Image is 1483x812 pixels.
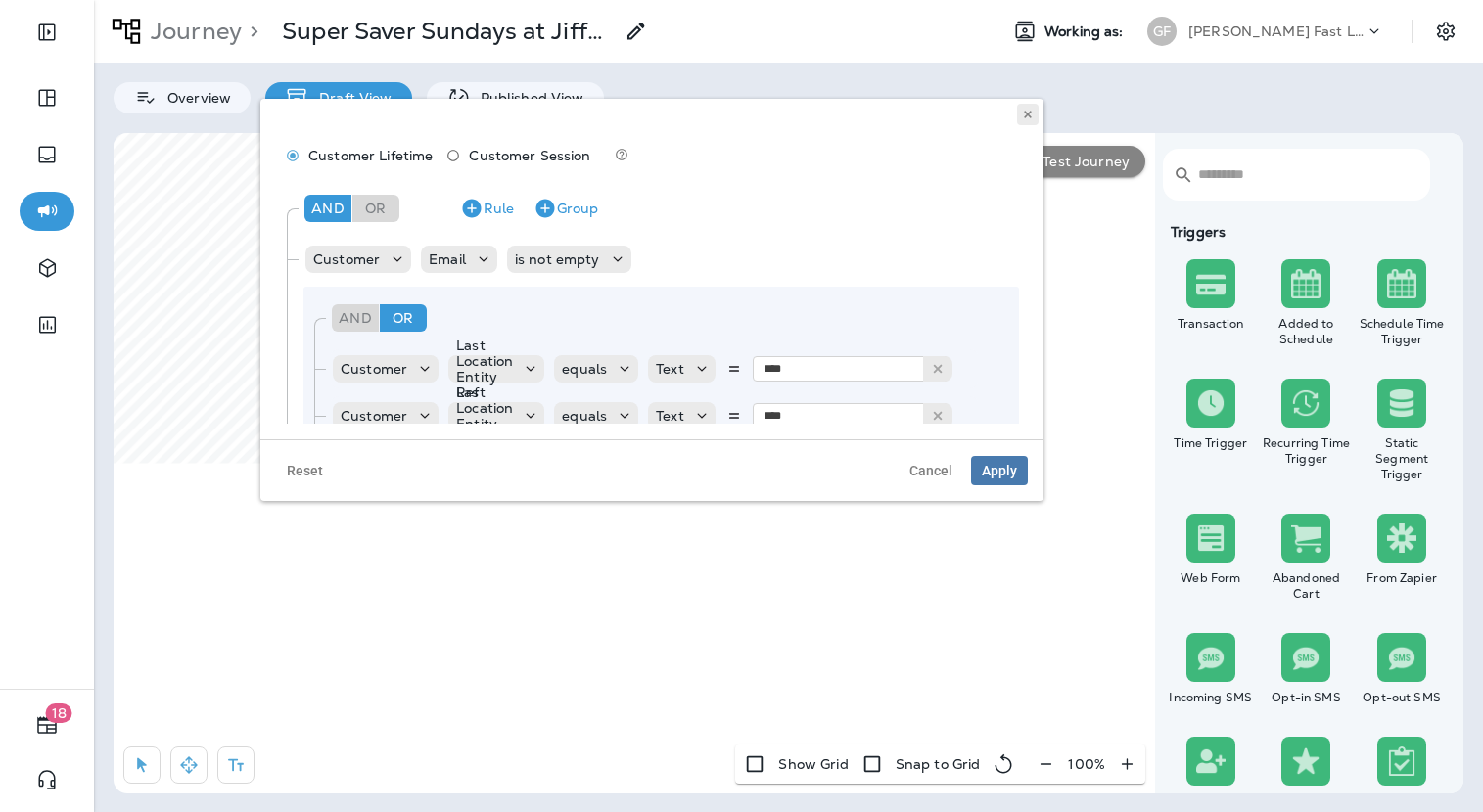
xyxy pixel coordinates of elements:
div: Time Trigger [1167,435,1255,451]
button: Expand Sidebar [20,13,74,52]
div: Or [380,304,427,332]
p: Last Location Entity Ref [456,384,513,447]
button: Rule [452,193,522,224]
button: Settings [1428,14,1463,49]
div: GF [1147,17,1177,46]
div: Opt-out SMS [1358,690,1446,705]
div: Schedule Time Trigger [1358,316,1446,347]
span: Customer Lifetime [308,148,433,163]
button: Cancel [899,456,963,485]
span: Reset [287,464,323,477]
div: And [332,304,379,332]
p: 100 % [1068,756,1105,772]
p: equals [562,408,607,424]
p: Journey [143,17,242,46]
div: And [304,195,351,222]
p: Email [429,251,466,267]
div: Transaction [1167,316,1255,332]
p: Customer [341,408,407,424]
p: is not empty [515,251,600,267]
div: Added to Schedule [1263,316,1351,347]
span: Apply [982,464,1017,477]
div: Incoming SMS [1167,690,1255,705]
button: Test Journey [1001,146,1145,177]
p: Test Journey [1035,154,1130,169]
span: Customer Session [469,148,590,163]
div: Abandoned Cart [1263,570,1351,602]
span: Working as: [1044,23,1128,40]
p: Text [656,361,684,377]
p: Text [656,408,684,424]
p: Overview [158,90,231,106]
p: Customer [313,251,380,267]
p: Published View [471,90,584,106]
p: > [242,17,258,46]
p: Snap to Grid [896,756,981,772]
p: Customer [341,361,407,377]
p: [PERSON_NAME] Fast Lube dba [PERSON_NAME] [1188,23,1365,39]
button: Group [526,193,606,224]
p: Show Grid [778,756,848,772]
div: Static Segment Trigger [1358,435,1446,482]
button: 18 [20,705,74,744]
span: 18 [46,703,72,723]
p: Super Saver Sundays at Jiffy Lube [282,17,613,46]
span: Cancel [909,464,952,477]
div: Triggers [1163,224,1450,240]
p: Draft View [309,90,392,106]
p: Last Location Entity Ref [456,338,513,400]
p: equals [562,361,607,377]
div: From Zapier [1358,570,1446,586]
div: Or [352,195,399,222]
div: Opt-in SMS [1263,690,1351,705]
div: Web Form [1167,570,1255,586]
button: Apply [971,456,1028,485]
button: Reset [276,456,334,485]
div: Recurring Time Trigger [1263,435,1351,467]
